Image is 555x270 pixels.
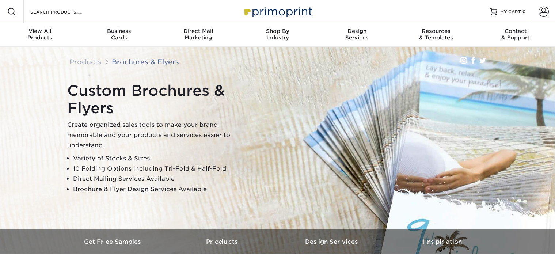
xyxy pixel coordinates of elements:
a: Contact& Support [476,23,555,47]
h3: Get Free Samples [58,238,168,245]
span: Business [79,28,159,34]
span: 0 [522,9,526,14]
a: Inspiration [387,229,497,254]
li: Variety of Stocks & Sizes [73,153,250,164]
div: Cards [79,28,159,41]
a: DesignServices [317,23,396,47]
a: Shop ByIndustry [238,23,317,47]
a: Brochures & Flyers [112,58,179,66]
h3: Design Services [278,238,387,245]
a: Direct MailMarketing [159,23,238,47]
div: & Support [476,28,555,41]
a: Design Services [278,229,387,254]
img: Primoprint [241,4,314,19]
li: 10 Folding Options including Tri-Fold & Half-Fold [73,164,250,174]
span: Resources [396,28,476,34]
h3: Inspiration [387,238,497,245]
li: Direct Mailing Services Available [73,174,250,184]
a: Get Free Samples [58,229,168,254]
span: Design [317,28,396,34]
div: Services [317,28,396,41]
input: SEARCH PRODUCTS..... [30,7,101,16]
p: Create organized sales tools to make your brand memorable and your products and services easier t... [67,120,250,151]
h3: Products [168,238,278,245]
div: Marketing [159,28,238,41]
div: & Templates [396,28,476,41]
span: Shop By [238,28,317,34]
a: Products [69,58,102,66]
div: Industry [238,28,317,41]
span: MY CART [500,9,521,15]
span: Contact [476,28,555,34]
a: BusinessCards [79,23,159,47]
span: Direct Mail [159,28,238,34]
a: Resources& Templates [396,23,476,47]
li: Brochure & Flyer Design Services Available [73,184,250,194]
h1: Custom Brochures & Flyers [67,82,250,117]
a: Products [168,229,278,254]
